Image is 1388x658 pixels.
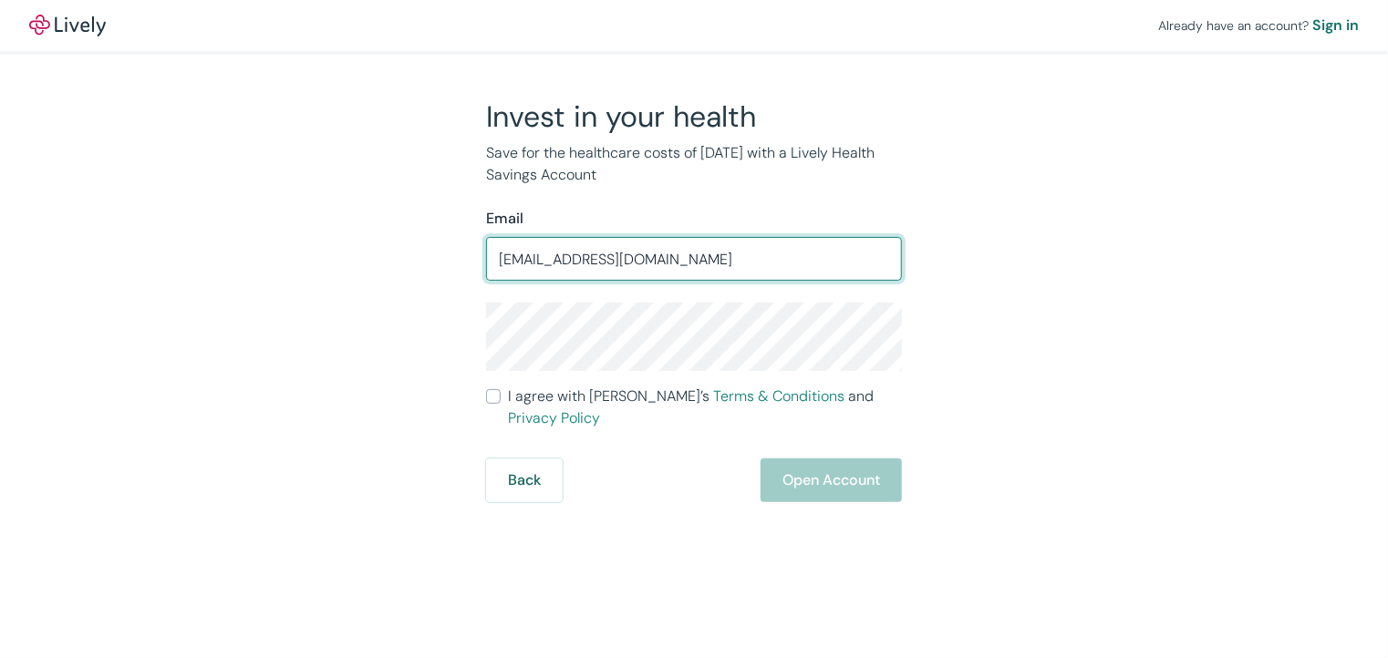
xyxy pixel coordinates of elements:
[486,458,563,502] button: Back
[1158,15,1359,36] div: Already have an account?
[508,408,600,427] a: Privacy Policy
[486,208,523,230] label: Email
[713,386,844,406] a: Terms & Conditions
[486,98,902,135] h2: Invest in your health
[29,15,106,36] a: LivelyLively
[1312,15,1359,36] a: Sign in
[508,386,902,429] span: I agree with [PERSON_NAME]’s and
[29,15,106,36] img: Lively
[486,142,902,186] p: Save for the healthcare costs of [DATE] with a Lively Health Savings Account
